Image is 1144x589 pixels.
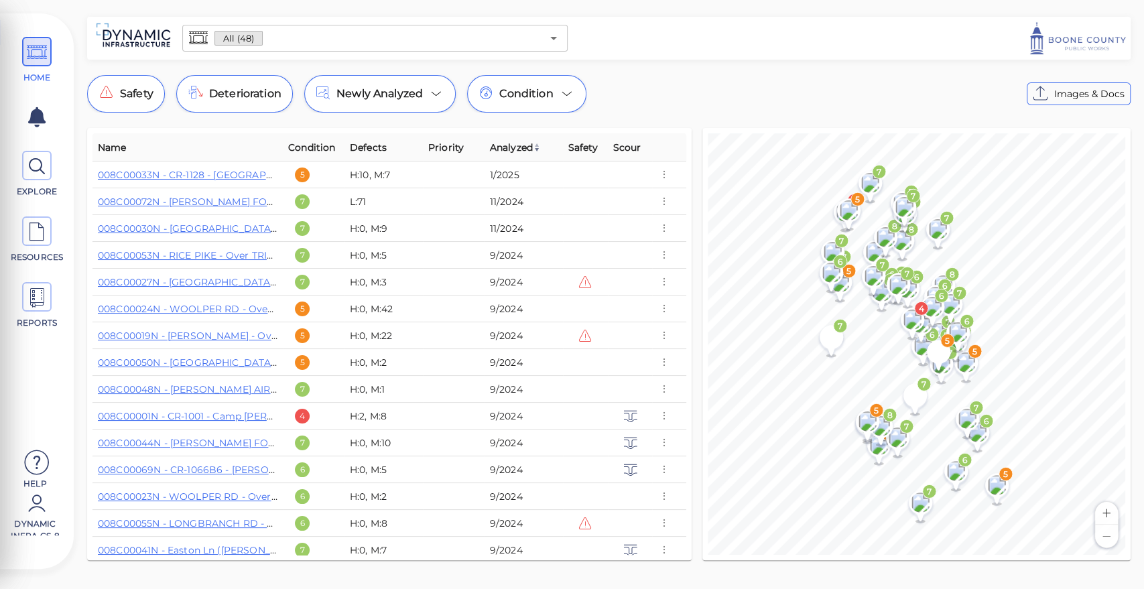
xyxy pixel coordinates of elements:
span: Safety [568,139,598,155]
div: H:10, M:7 [350,168,418,182]
div: 7 [295,194,310,209]
div: H:0, M:2 [350,356,418,369]
a: 008C00030N - [GEOGRAPHIC_DATA] - Over SAND RUN [98,222,362,235]
div: 9/2024 [490,356,558,369]
div: L:71 [350,195,418,208]
text: 6 [962,455,968,465]
div: 6 [295,489,310,504]
span: RESOURCES [9,251,66,263]
div: H:0, M:10 [350,436,418,450]
div: 6 [295,516,310,531]
iframe: Chat [1087,529,1134,579]
div: H:0, M:8 [350,517,418,530]
div: 9/2024 [490,409,558,423]
div: 9/2024 [490,249,558,262]
div: 7 [295,275,310,289]
div: 7 [295,248,310,263]
div: H:0, M:9 [350,222,418,235]
div: 9/2024 [490,463,558,476]
div: 9/2024 [490,436,558,450]
span: Defects [350,139,387,155]
div: 4 [295,409,310,423]
div: 9/2024 [490,329,558,342]
div: H:0, M:1 [350,383,418,396]
span: Name [98,139,127,155]
span: Condition [499,86,553,102]
button: Zoom out [1095,525,1118,547]
div: H:0, M:3 [350,275,418,289]
canvas: Map [708,133,1125,555]
div: H:0, M:7 [350,543,418,557]
text: 7 [921,379,926,389]
a: EXPLORE [7,151,67,198]
span: Condition [288,139,335,155]
a: 008C00053N - RICE PIKE - Over TRIB-[GEOGRAPHIC_DATA] [98,249,382,261]
div: 5 [295,302,310,316]
a: 008C00055N - LONGBRANCH RD - Over LONEBRANCH CR [98,517,379,529]
text: 7 [927,486,932,497]
span: Safety [120,86,153,102]
div: H:0, M:5 [350,463,418,476]
a: 008C00041N - Easton Ln ([PERSON_NAME][GEOGRAPHIC_DATA]) - Over [PERSON_NAME] FORK [98,544,556,556]
span: Dynamic Infra CS-8 [7,518,64,535]
span: Images & Docs [1054,86,1125,102]
text: 6 [939,291,944,301]
text: 5 [1003,469,1008,479]
span: REPORTS [9,317,66,329]
a: 008C00069N - CR-1066B6 - [PERSON_NAME] Over GUNPOWDER CREEK [98,464,446,476]
span: Deterioration [209,86,281,102]
button: Open [544,29,563,48]
text: 5 [873,405,879,415]
div: H:0, M:22 [350,329,418,342]
div: 7 [295,436,310,450]
text: 6 [838,257,843,267]
div: 7 [295,382,310,397]
span: Help [7,478,64,488]
text: 8 [949,269,954,279]
div: 9/2024 [490,543,558,557]
span: All (48) [215,32,262,45]
a: REPORTS [7,282,67,329]
a: 008C00044N - [PERSON_NAME] FORK RD - Over BR OF [PERSON_NAME] FORK [98,437,481,449]
div: 9/2024 [490,275,558,289]
span: Priority [428,139,464,155]
text: 7 [838,321,842,331]
text: 5 [944,336,950,346]
div: 6 [295,462,310,477]
div: H:0, M:5 [350,249,418,262]
text: 4 [918,304,924,314]
span: EXPLORE [9,186,66,198]
text: 7 [911,191,915,201]
span: Analyzed [490,139,541,155]
div: H:2, M:8 [350,409,418,423]
a: 008C00048N - [PERSON_NAME] AIRE RD - Over TRIB -GUNPOWDER CREEK [98,383,462,395]
a: 008C00023N - WOOLPER RD - Over ASHBYS FORK [98,490,344,503]
text: 7 [880,260,885,270]
div: 5 [295,168,310,182]
a: 008C00033N - CR-1128 - [GEOGRAPHIC_DATA] Over [GEOGRAPHIC_DATA] [98,169,450,181]
span: Scour [613,139,641,155]
text: 8 [887,410,892,420]
div: 9/2024 [490,302,558,316]
a: 008C00027N - [GEOGRAPHIC_DATA] - [GEOGRAPHIC_DATA] [98,276,387,288]
button: Images & Docs [1027,82,1131,105]
span: HOME [9,72,66,84]
div: 9/2024 [490,490,558,503]
div: 5 [295,355,310,370]
a: 008C00072N - [PERSON_NAME] FORK RD - Over [PERSON_NAME] FORK [98,196,445,208]
div: 1/2025 [490,168,558,182]
div: H:0, M:2 [350,490,418,503]
div: 11/2024 [490,195,558,208]
text: 7 [904,421,909,432]
a: HOME [7,37,67,84]
text: 7 [839,236,844,246]
a: 008C00024N - WOOLPER RD - Over [GEOGRAPHIC_DATA] [98,303,379,315]
span: Newly Analyzed [336,86,423,102]
text: 7 [974,403,978,413]
div: 9/2024 [490,383,558,396]
text: 7 [944,213,949,223]
a: 008C00001N - CR-1001 - Camp [PERSON_NAME] Over GUNPOWDER CREEK [98,410,458,422]
text: 7 [877,167,881,177]
text: 5 [854,194,860,204]
a: RESOURCES [7,216,67,263]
